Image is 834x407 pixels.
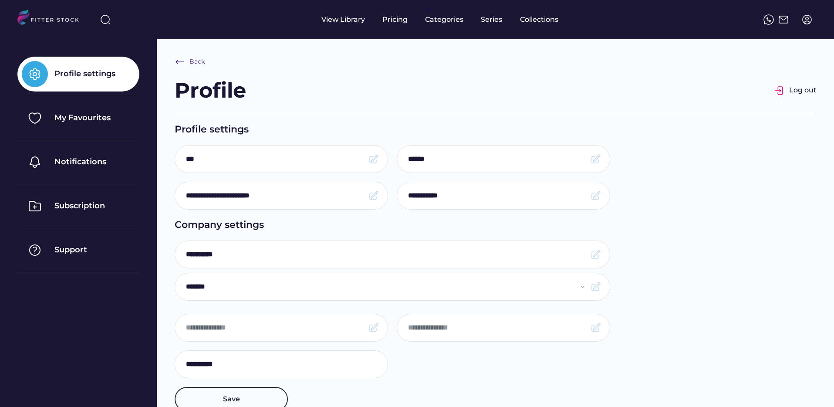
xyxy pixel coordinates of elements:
div: fvck [425,4,436,13]
img: LOGO.svg [17,10,86,27]
img: Group%201000002325%20%284%29.svg [22,149,48,175]
div: Series [481,15,503,24]
div: My Favourites [54,112,111,123]
img: Group%201000002325%20%286%29.svg [22,193,48,219]
img: Group%201000002325%20%287%29.svg [22,237,48,263]
div: Profile [175,76,246,105]
div: Pricing [382,15,408,24]
img: search-normal%203.svg [100,14,111,25]
img: Frame.svg [591,190,601,201]
img: Frame.svg [591,249,601,260]
img: Group%201000002325%20%281%29.svg [22,61,48,87]
img: meteor-icons_whatsapp%20%281%29.svg [763,14,774,25]
div: Back [189,58,205,66]
div: Profile settings [175,123,817,136]
img: Frame.svg [368,322,379,333]
img: Frame%2051.svg [778,14,789,25]
img: Frame.svg [591,322,601,333]
div: View Library [321,15,365,24]
img: Frame%20%286%29.svg [175,57,185,67]
div: Log out [789,85,817,95]
img: Frame.svg [368,154,379,164]
div: Profile settings [54,68,115,79]
img: profile-circle.svg [802,14,812,25]
img: Group%201000002326.svg [774,85,785,96]
div: Notifications [54,156,106,167]
div: Categories [425,15,463,24]
div: Subscription [54,200,105,211]
div: Collections [520,15,558,24]
div: Support [54,244,87,255]
img: Frame.svg [591,154,601,164]
img: Frame.svg [368,190,379,201]
img: Group%201000002325%20%282%29.svg [22,105,48,131]
div: Company settings [175,218,817,232]
img: Frame.svg [591,282,601,292]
